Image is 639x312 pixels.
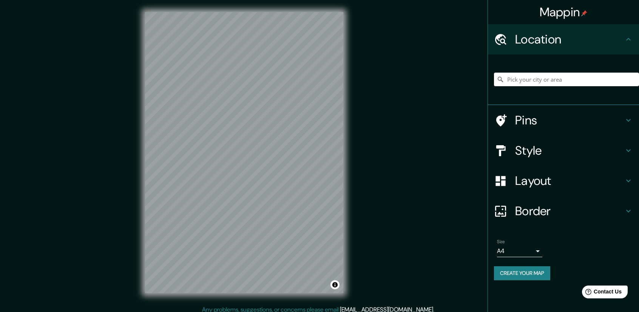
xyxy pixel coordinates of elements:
button: Create your map [494,266,550,280]
h4: Style [515,143,624,158]
h4: Border [515,203,624,219]
h4: Pins [515,113,624,128]
div: Layout [488,166,639,196]
div: Border [488,196,639,226]
img: pin-icon.png [581,10,587,16]
div: A4 [497,245,542,257]
button: Toggle attribution [330,280,340,289]
div: Location [488,24,639,54]
h4: Location [515,32,624,47]
input: Pick your city or area [494,73,639,86]
iframe: Help widget launcher [572,283,631,304]
h4: Mappin [540,5,588,20]
div: Style [488,135,639,166]
div: Pins [488,105,639,135]
label: Size [497,239,505,245]
canvas: Map [145,12,343,293]
h4: Layout [515,173,624,188]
